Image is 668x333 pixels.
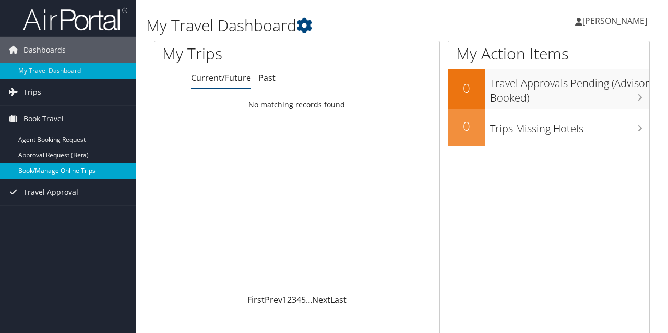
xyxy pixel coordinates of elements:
[448,79,485,97] h2: 0
[490,71,649,105] h3: Travel Approvals Pending (Advisor Booked)
[282,294,287,305] a: 1
[448,109,649,146] a: 0Trips Missing Hotels
[23,79,41,105] span: Trips
[146,15,487,36] h1: My Travel Dashboard
[306,294,312,305] span: …
[582,15,647,27] span: [PERSON_NAME]
[448,43,649,65] h1: My Action Items
[330,294,347,305] a: Last
[448,117,485,135] h2: 0
[490,116,649,136] h3: Trips Missing Hotels
[296,294,301,305] a: 4
[191,72,251,83] a: Current/Future
[292,294,296,305] a: 3
[301,294,306,305] a: 5
[265,294,282,305] a: Prev
[23,179,78,205] span: Travel Approval
[312,294,330,305] a: Next
[287,294,292,305] a: 2
[258,72,276,83] a: Past
[23,7,127,31] img: airportal-logo.png
[162,43,313,65] h1: My Trips
[575,5,658,36] a: [PERSON_NAME]
[154,95,439,114] td: No matching records found
[23,37,66,63] span: Dashboards
[247,294,265,305] a: First
[23,106,64,132] span: Book Travel
[448,69,649,109] a: 0Travel Approvals Pending (Advisor Booked)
